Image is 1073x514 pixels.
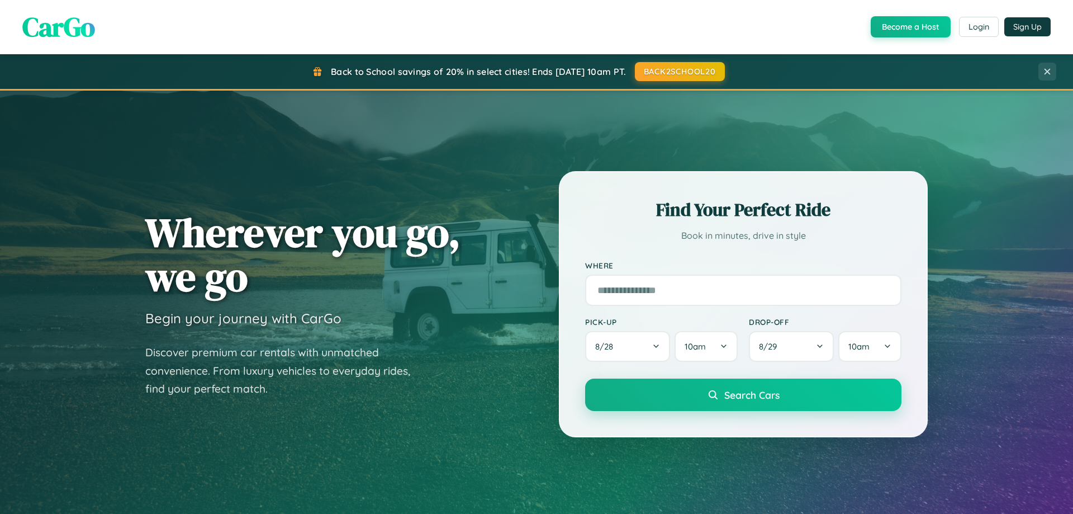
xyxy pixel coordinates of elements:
span: CarGo [22,8,95,45]
span: 8 / 29 [759,341,782,352]
button: Login [959,17,999,37]
span: 10am [848,341,870,352]
h2: Find Your Perfect Ride [585,197,901,222]
label: Pick-up [585,317,738,327]
button: 10am [675,331,738,362]
h1: Wherever you go, we go [145,210,460,299]
label: Drop-off [749,317,901,327]
button: Search Cars [585,379,901,411]
button: 8/28 [585,331,670,362]
p: Book in minutes, drive in style [585,228,901,244]
button: 8/29 [749,331,834,362]
span: 8 / 28 [595,341,619,352]
span: Back to School savings of 20% in select cities! Ends [DATE] 10am PT. [331,66,626,77]
button: 10am [838,331,901,362]
h3: Begin your journey with CarGo [145,310,341,327]
button: Sign Up [1004,17,1051,36]
p: Discover premium car rentals with unmatched convenience. From luxury vehicles to everyday rides, ... [145,343,425,398]
button: Become a Host [871,16,951,37]
span: 10am [685,341,706,352]
button: BACK2SCHOOL20 [635,62,725,81]
span: Search Cars [724,389,780,401]
label: Where [585,261,901,270]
